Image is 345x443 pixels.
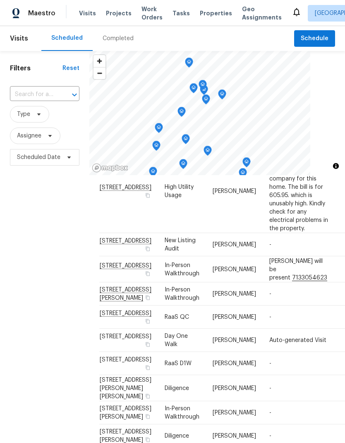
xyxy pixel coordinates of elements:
[100,357,151,363] span: [STREET_ADDRESS]
[144,270,151,277] button: Copy Address
[165,433,189,439] span: Diligence
[269,410,271,416] span: -
[165,385,189,391] span: Diligence
[202,94,210,107] div: Map marker
[242,5,282,22] span: Geo Assignments
[213,291,256,297] span: [PERSON_NAME]
[165,184,194,198] span: High Utility Usage
[269,242,271,248] span: -
[10,88,56,101] input: Search for an address...
[179,159,187,172] div: Map marker
[165,361,192,366] span: RaaS D1W
[269,337,326,343] span: Auto-generated Visit
[269,258,327,281] span: [PERSON_NAME] will be present
[79,9,96,17] span: Visits
[100,429,151,443] span: [STREET_ADDRESS][PERSON_NAME]
[149,167,157,180] div: Map marker
[239,168,247,181] div: Map marker
[17,110,30,118] span: Type
[28,9,55,17] span: Maestro
[189,83,198,96] div: Map marker
[269,385,271,391] span: -
[51,34,83,42] div: Scheduled
[177,107,186,120] div: Map marker
[182,134,190,147] div: Map marker
[269,151,328,231] span: Hi team, we received a high-usage electric bill from a utility company for this home. The bill is...
[106,9,132,17] span: Projects
[199,80,207,93] div: Map marker
[213,361,256,366] span: [PERSON_NAME]
[213,433,256,439] span: [PERSON_NAME]
[269,291,271,297] span: -
[144,191,151,199] button: Copy Address
[172,10,190,16] span: Tasks
[165,333,188,347] span: Day One Walk
[213,242,256,248] span: [PERSON_NAME]
[294,30,335,47] button: Schedule
[165,406,199,420] span: In-Person Walkthrough
[144,413,151,420] button: Copy Address
[269,314,271,320] span: -
[301,34,328,44] span: Schedule
[155,123,163,136] div: Map marker
[144,245,151,253] button: Copy Address
[165,238,196,252] span: New Listing Audit
[69,89,80,101] button: Open
[93,67,105,79] button: Zoom out
[333,161,338,171] span: Toggle attribution
[242,157,251,170] div: Map marker
[213,266,256,272] span: [PERSON_NAME]
[100,377,151,399] span: [STREET_ADDRESS][PERSON_NAME][PERSON_NAME]
[103,34,134,43] div: Completed
[213,410,256,416] span: [PERSON_NAME]
[213,188,256,194] span: [PERSON_NAME]
[62,64,79,72] div: Reset
[185,58,193,70] div: Map marker
[200,9,232,17] span: Properties
[89,51,310,175] canvas: Map
[152,141,161,154] div: Map marker
[144,364,151,371] button: Copy Address
[218,89,226,102] div: Map marker
[93,55,105,67] button: Zoom in
[144,392,151,400] button: Copy Address
[269,433,271,439] span: -
[144,341,151,348] button: Copy Address
[165,262,199,276] span: In-Person Walkthrough
[100,406,151,420] span: [STREET_ADDRESS][PERSON_NAME]
[165,287,199,301] span: In-Person Walkthrough
[10,29,28,48] span: Visits
[92,163,128,173] a: Mapbox homepage
[10,64,62,72] h1: Filters
[17,132,41,140] span: Assignee
[100,334,151,339] span: [STREET_ADDRESS]
[213,337,256,343] span: [PERSON_NAME]
[204,146,212,159] div: Map marker
[213,385,256,391] span: [PERSON_NAME]
[144,318,151,325] button: Copy Address
[144,294,151,301] button: Copy Address
[165,314,189,320] span: RaaS QC
[93,67,105,79] span: Zoom out
[269,361,271,366] span: -
[17,153,60,161] span: Scheduled Date
[213,314,256,320] span: [PERSON_NAME]
[141,5,163,22] span: Work Orders
[331,161,341,171] button: Toggle attribution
